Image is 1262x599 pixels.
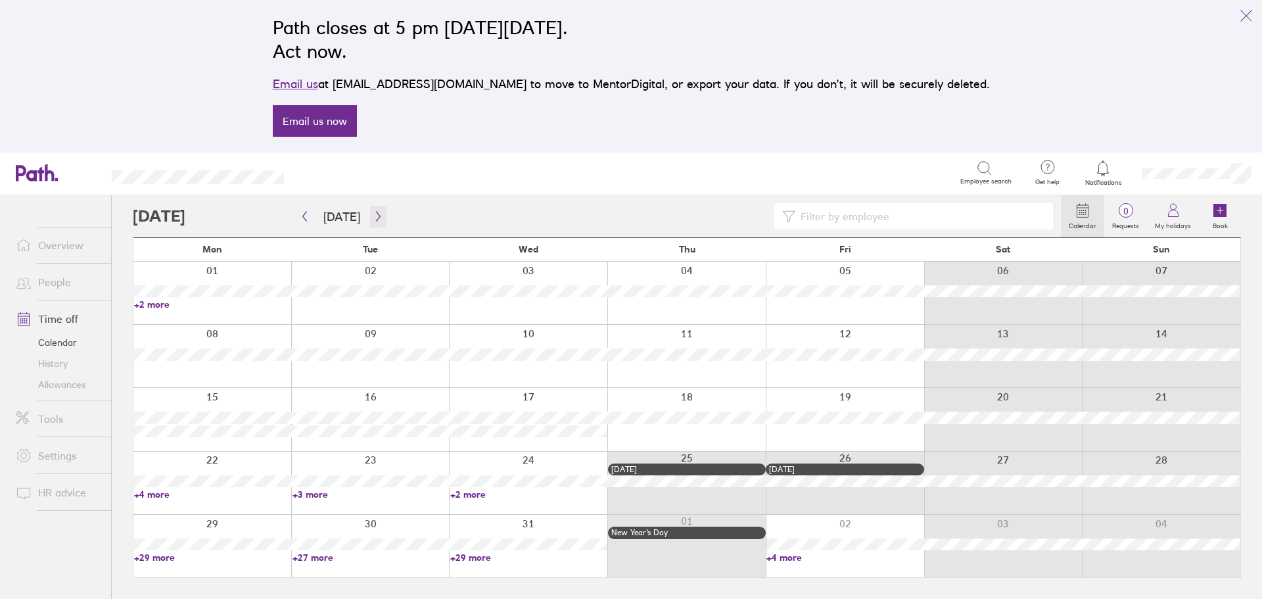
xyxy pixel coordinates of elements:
[319,166,353,178] div: Search
[1199,195,1241,237] a: Book
[134,552,291,563] a: +29 more
[292,489,450,500] a: +3 more
[960,178,1012,185] span: Employee search
[611,528,763,537] div: New Year’s Day
[1082,179,1125,187] span: Notifications
[519,244,538,254] span: Wed
[1153,244,1170,254] span: Sun
[273,77,318,91] a: Email us
[1104,195,1147,237] a: 0Requests
[5,353,111,374] a: History
[450,489,607,500] a: +2 more
[766,552,923,563] a: +4 more
[5,443,111,469] a: Settings
[1147,195,1199,237] a: My holidays
[5,374,111,395] a: Allowances
[273,105,357,137] a: Email us now
[313,206,371,228] button: [DATE]
[5,479,111,506] a: HR advice
[1104,218,1147,230] label: Requests
[363,244,378,254] span: Tue
[839,244,851,254] span: Fri
[1061,218,1104,230] label: Calendar
[134,299,291,310] a: +2 more
[134,489,291,500] a: +4 more
[5,232,111,258] a: Overview
[1205,218,1236,230] label: Book
[1104,206,1147,216] span: 0
[450,552,607,563] a: +29 more
[679,244,695,254] span: Thu
[5,306,111,332] a: Time off
[996,244,1010,254] span: Sat
[5,406,111,432] a: Tools
[202,244,222,254] span: Mon
[5,269,111,295] a: People
[292,552,450,563] a: +27 more
[1061,195,1104,237] a: Calendar
[1082,159,1125,187] a: Notifications
[1147,218,1199,230] label: My holidays
[1026,178,1069,186] span: Get help
[273,16,990,63] h2: Path closes at 5 pm [DATE][DATE]. Act now.
[273,75,990,93] p: at [EMAIL_ADDRESS][DOMAIN_NAME] to move to MentorDigital, or export your data. If you don’t, it w...
[611,465,763,474] div: [DATE]
[5,332,111,353] a: Calendar
[795,204,1045,229] input: Filter by employee
[769,465,921,474] div: [DATE]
